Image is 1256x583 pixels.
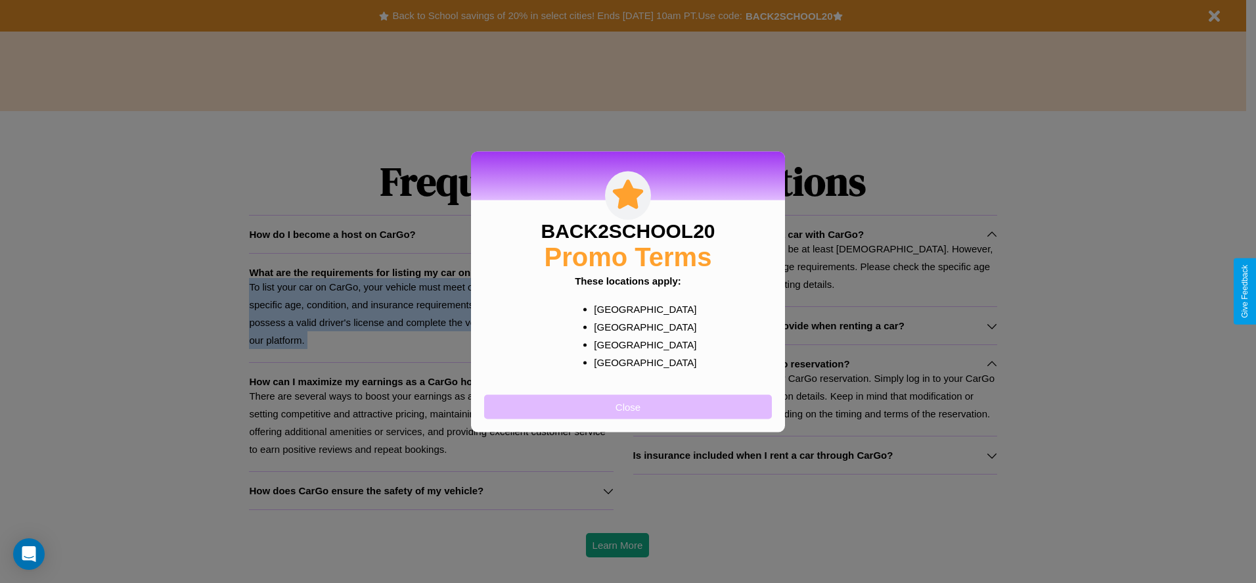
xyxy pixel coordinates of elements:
[545,242,712,271] h2: Promo Terms
[594,335,688,353] p: [GEOGRAPHIC_DATA]
[484,394,772,419] button: Close
[541,220,715,242] h3: BACK2SCHOOL20
[594,317,688,335] p: [GEOGRAPHIC_DATA]
[1240,265,1249,318] div: Give Feedback
[575,275,681,286] b: These locations apply:
[594,353,688,371] p: [GEOGRAPHIC_DATA]
[13,538,45,570] div: Open Intercom Messenger
[594,300,688,317] p: [GEOGRAPHIC_DATA]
